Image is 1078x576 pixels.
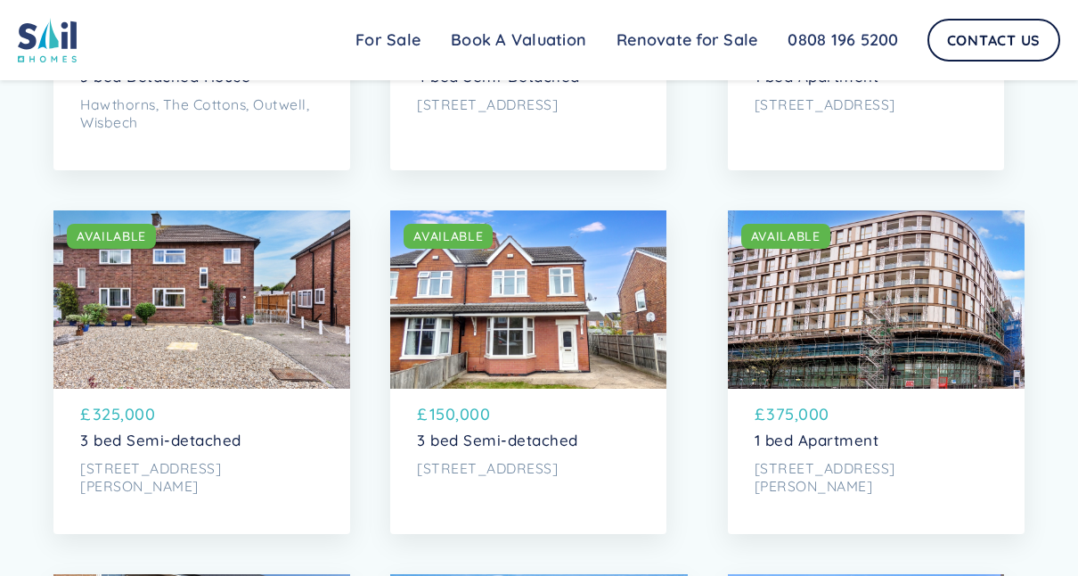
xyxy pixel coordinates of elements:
a: Renovate for Sale [601,22,772,58]
a: For Sale [340,22,436,58]
p: 375,000 [766,402,829,426]
p: [STREET_ADDRESS][PERSON_NAME] [755,459,998,496]
p: £ [417,402,428,426]
p: 1 bed Apartment [755,432,998,449]
p: [STREET_ADDRESS][PERSON_NAME] [80,459,323,496]
p: 3 bed Semi-detached [417,432,640,449]
a: AVAILABLE£325,0003 bed Semi-detached[STREET_ADDRESS][PERSON_NAME] [53,210,350,534]
a: AVAILABLE£375,0001 bed Apartment[STREET_ADDRESS][PERSON_NAME] [728,210,1025,534]
p: [STREET_ADDRESS] [417,459,640,477]
a: Book A Valuation [436,22,601,58]
p: [STREET_ADDRESS] [755,95,977,113]
div: AVAILABLE [751,227,821,245]
div: AVAILABLE [77,227,146,245]
a: Contact Us [927,19,1061,62]
div: AVAILABLE [413,227,483,245]
p: £ [80,402,91,426]
img: sail home logo colored [18,18,77,62]
p: [STREET_ADDRESS] [417,95,640,113]
p: £ [755,402,765,426]
p: 3 bed Semi-detached [80,432,323,449]
p: Hawthorns, The Cottons, Outwell, Wisbech [80,95,323,132]
a: 0808 196 5200 [772,22,913,58]
p: 325,000 [93,402,156,426]
a: AVAILABLE£150,0003 bed Semi-detached[STREET_ADDRESS] [390,210,666,534]
p: 150,000 [429,402,491,426]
